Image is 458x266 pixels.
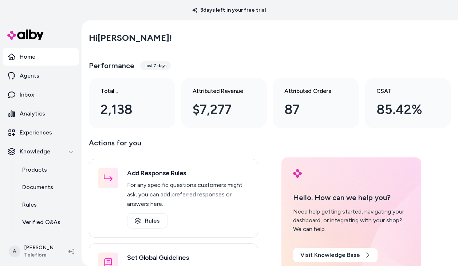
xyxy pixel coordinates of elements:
img: alby Logo [293,169,302,178]
h3: Attributed Orders [284,87,336,95]
h3: CSAT [376,87,428,95]
span: A [9,246,20,257]
a: Total conversations 2,138 [89,78,175,128]
a: Agents [3,67,79,85]
h3: Performance [89,60,134,71]
a: Analytics [3,105,79,122]
p: Home [20,52,35,61]
a: Visit Knowledge Base [293,248,378,262]
h3: Add Response Rules [127,168,249,178]
p: Hello. How can we help you? [293,192,410,203]
a: Products [15,161,79,179]
a: Rules [15,196,79,214]
p: Experiences [20,128,52,137]
button: Knowledge [3,143,79,160]
a: Attributed Orders 87 [273,78,359,128]
a: Reviews [15,231,79,249]
p: Verified Q&As [22,218,60,227]
h2: Hi [PERSON_NAME] ! [89,32,172,43]
p: Knowledge [20,147,50,156]
div: 87 [284,100,336,120]
div: 85.42% [376,100,428,120]
span: Teleflora [24,251,57,259]
div: 2,138 [100,100,152,120]
a: Documents [15,179,79,196]
p: [PERSON_NAME] [24,244,57,251]
a: Rules [127,213,167,228]
button: A[PERSON_NAME]Teleflora [4,240,63,263]
a: Inbox [3,86,79,103]
div: Need help getting started, navigating your dashboard, or integrating with your shop? We can help. [293,207,410,234]
p: Products [22,165,47,174]
p: 3 days left in your free trial [188,7,270,14]
p: Documents [22,183,53,192]
p: Rules [22,200,37,209]
a: Attributed Revenue $7,277 [181,78,267,128]
h3: Attributed Revenue [193,87,244,95]
p: For any specific questions customers might ask, you can add preferred responses or answers here. [127,180,249,209]
p: Actions for you [89,137,258,154]
p: Agents [20,71,39,80]
a: Experiences [3,124,79,141]
div: $7,277 [193,100,244,120]
h3: Set Global Guidelines [127,253,249,263]
p: Analytics [20,109,45,118]
a: Home [3,48,79,66]
a: Verified Q&As [15,214,79,231]
h3: Total conversations [100,87,152,95]
a: CSAT 85.42% [365,78,451,128]
img: alby Logo [7,30,44,40]
div: Last 7 days [140,61,171,70]
p: Inbox [20,90,34,99]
